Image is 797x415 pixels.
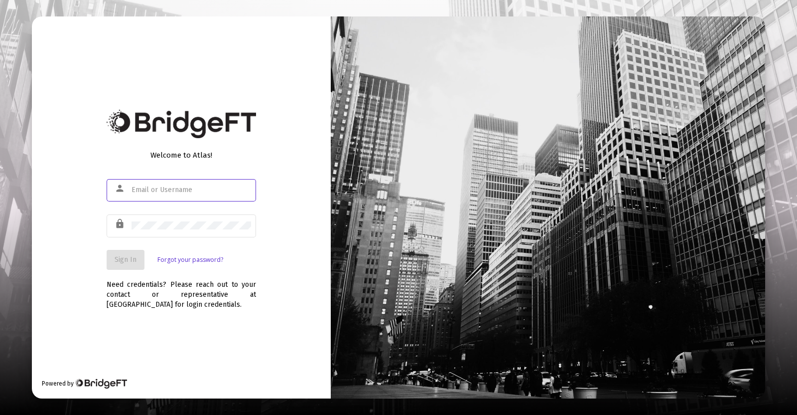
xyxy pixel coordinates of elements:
button: Sign In [107,250,144,270]
img: Bridge Financial Technology Logo [107,110,256,138]
span: Sign In [115,255,136,264]
div: Welcome to Atlas! [107,150,256,160]
img: Bridge Financial Technology Logo [75,379,127,389]
mat-icon: lock [115,218,127,230]
input: Email or Username [132,186,251,194]
div: Powered by [42,379,127,389]
div: Need credentials? Please reach out to your contact or representative at [GEOGRAPHIC_DATA] for log... [107,270,256,310]
a: Forgot your password? [157,255,223,265]
mat-icon: person [115,183,127,195]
